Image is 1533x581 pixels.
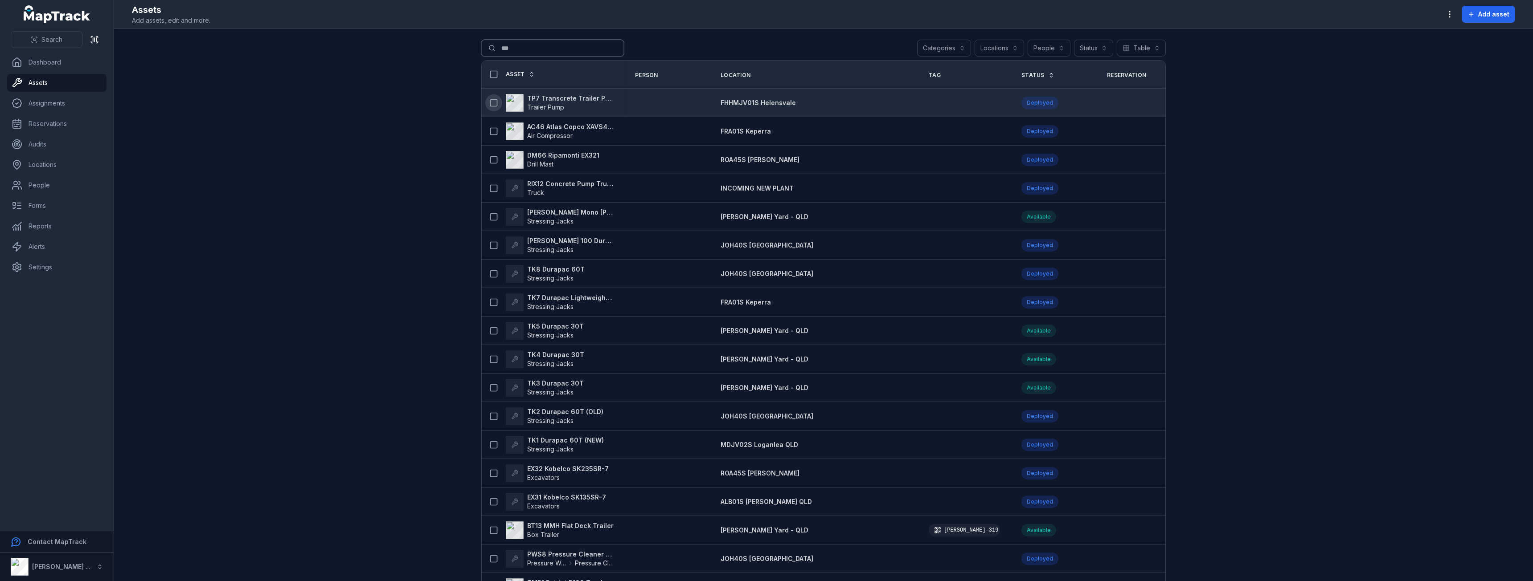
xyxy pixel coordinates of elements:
span: Pressure Washers [527,559,566,568]
strong: AC46 Atlas Copco XAVS450 [527,122,614,131]
strong: TK8 Durapac 60T [527,265,585,274]
a: People [7,176,107,194]
a: TK8 Durapac 60TStressing Jacks [506,265,585,283]
div: Deployed [1021,496,1058,508]
a: EX31 Kobelco SK135SR-7Excavators [506,493,606,511]
div: Available [1021,325,1056,337]
a: FRA01S Keperra [721,127,771,136]
span: INCOMING NEW PLANT [721,184,794,192]
span: Pressure Cleaner Skid Mounted [575,559,614,568]
button: Search [11,31,82,48]
a: EX32 Kobelco SK235SR-7Excavators [506,464,609,482]
span: Search [41,35,62,44]
button: Categories [917,40,971,57]
div: [PERSON_NAME]-319 [929,524,1000,536]
span: Asset [506,71,525,78]
div: Deployed [1021,553,1058,565]
button: Locations [975,40,1024,57]
span: Stressing Jacks [527,388,574,396]
span: FRA01S Keperra [721,298,771,306]
a: [PERSON_NAME] Yard - QLD [721,526,808,535]
strong: DM66 Ripamonti EX321 [527,151,599,160]
a: JOH40S [GEOGRAPHIC_DATA] [721,241,813,250]
span: ROA45S [PERSON_NAME] [721,156,799,163]
a: TK5 Durapac 30TStressing Jacks [506,322,584,340]
a: ROA45S [PERSON_NAME] [721,469,799,478]
a: TK2 Durapac 60T (OLD)Stressing Jacks [506,407,603,425]
a: Locations [7,156,107,174]
a: Alerts [7,238,107,256]
span: Stressing Jacks [527,417,574,424]
strong: TK3 Durapac 30T [527,379,584,388]
a: ROA45S [PERSON_NAME] [721,155,799,164]
strong: TP7 Transcrete Trailer Pump [527,94,614,103]
strong: PWS8 Pressure Cleaner Skid Mounted [527,550,614,559]
a: JOH40S [GEOGRAPHIC_DATA] [721,412,813,421]
span: [PERSON_NAME] Yard - QLD [721,355,808,363]
strong: [PERSON_NAME] Group [32,563,105,570]
a: RIX12 Concrete Pump TruckTruck [506,179,614,197]
a: [PERSON_NAME] Yard - QLD [721,355,808,364]
strong: TK4 Durapac 30T [527,350,584,359]
span: FRA01S Keperra [721,127,771,135]
span: Status [1021,72,1045,79]
div: Deployed [1021,125,1058,138]
span: [PERSON_NAME] Yard - QLD [721,384,808,391]
a: TK3 Durapac 30TStressing Jacks [506,379,584,397]
strong: EX31 Kobelco SK135SR-7 [527,493,606,502]
span: Stressing Jacks [527,274,574,282]
strong: TK5 Durapac 30T [527,322,584,331]
span: JOH40S [GEOGRAPHIC_DATA] [721,555,813,562]
span: Add asset [1478,10,1509,19]
a: MapTrack [24,5,90,23]
button: Status [1074,40,1113,57]
span: Stressing Jacks [527,360,574,367]
a: TK7 Durapac Lightweight 100TStressing Jacks [506,293,614,311]
span: Location [721,72,750,79]
span: JOH40S [GEOGRAPHIC_DATA] [721,412,813,420]
a: JOH40S [GEOGRAPHIC_DATA] [721,269,813,278]
div: Available [1021,382,1056,394]
a: [PERSON_NAME] Yard - QLD [721,383,808,392]
div: Deployed [1021,182,1058,195]
a: Reservations [7,115,107,133]
h2: Assets [132,4,210,16]
span: Add assets, edit and more. [132,16,210,25]
a: Settings [7,258,107,276]
span: Drill Mast [527,160,553,168]
div: Available [1021,524,1056,536]
a: TK4 Durapac 30TStressing Jacks [506,350,584,368]
span: ALB01S [PERSON_NAME] QLD [721,498,812,505]
strong: TK1 Durapac 60T (NEW) [527,436,604,445]
button: Add asset [1462,6,1515,23]
strong: TK2 Durapac 60T (OLD) [527,407,603,416]
a: [PERSON_NAME] 100 Durapac 100TStressing Jacks [506,236,614,254]
div: Deployed [1021,439,1058,451]
span: Stressing Jacks [527,217,574,225]
span: [PERSON_NAME] Yard - QLD [721,526,808,534]
a: BT13 MMH Flat Deck TrailerBox Trailer [506,521,614,539]
span: Stressing Jacks [527,303,574,310]
span: Excavators [527,502,560,510]
a: Dashboard [7,53,107,71]
div: Available [1021,211,1056,223]
div: Deployed [1021,154,1058,166]
strong: BT13 MMH Flat Deck Trailer [527,521,614,530]
span: Trailer Pump [527,103,564,111]
div: Available [1021,353,1056,366]
a: PWS8 Pressure Cleaner Skid MountedPressure WashersPressure Cleaner Skid Mounted [506,550,614,568]
div: Deployed [1021,239,1058,252]
span: Person [635,72,658,79]
a: FRA01S Keperra [721,298,771,307]
a: AC46 Atlas Copco XAVS450Air Compressor [506,122,614,140]
div: Deployed [1021,97,1058,109]
button: Table [1117,40,1166,57]
strong: [PERSON_NAME] 100 Durapac 100T [527,236,614,245]
span: Box Trailer [527,531,559,538]
a: [PERSON_NAME] Yard - QLD [721,212,808,221]
div: Deployed [1021,296,1058,309]
div: Deployed [1021,268,1058,280]
a: Forms [7,197,107,215]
